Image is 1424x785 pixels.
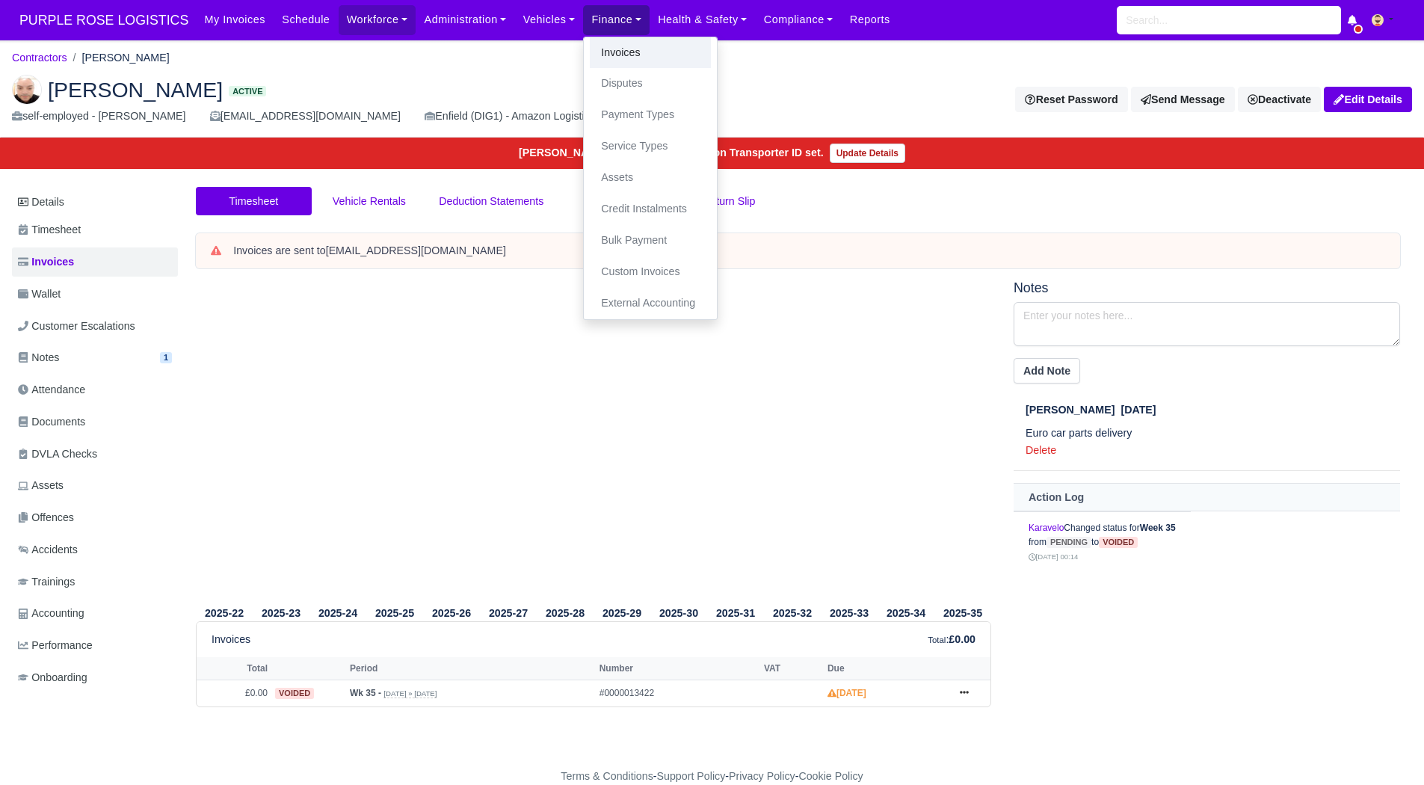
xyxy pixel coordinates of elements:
a: Cookie Policy [798,770,863,782]
th: 2025-26 [423,604,480,622]
a: Attendance [12,375,178,404]
td: £0.00 [197,680,271,706]
a: Assets [12,471,178,500]
a: Notes 1 [12,343,178,372]
a: Privacy Policy [729,770,795,782]
a: Assets [590,162,711,194]
a: Deactivate [1238,87,1321,112]
span: Offences [18,509,74,526]
span: Onboarding [18,669,87,686]
th: Number [596,657,760,680]
span: voided [1099,537,1138,548]
a: Disputes [590,68,711,99]
span: 1 [160,352,172,363]
th: 2025-30 [650,604,707,622]
th: 2025-32 [764,604,821,622]
span: Active [229,86,266,97]
small: [DATE] » [DATE] [383,689,437,698]
span: Documents [18,413,85,431]
span: voided [275,688,314,699]
a: Karavelo [1029,523,1064,533]
span: Assets [18,477,64,494]
div: self-employed - [PERSON_NAME] [12,108,186,125]
th: Total [197,657,271,680]
a: PCN [555,187,671,216]
a: Accounting [12,599,178,628]
a: PURPLE ROSE LOGISTICS [12,6,196,35]
div: [DATE] [1026,401,1400,419]
div: [EMAIL_ADDRESS][DOMAIN_NAME] [210,108,401,125]
div: Nicholas Polycarpou [1,63,1423,138]
span: Invoices [18,253,74,271]
strong: [EMAIL_ADDRESS][DOMAIN_NAME] [326,244,506,256]
a: Service Types [590,131,711,162]
a: Trainings [12,567,178,597]
a: Onboarding [12,663,178,692]
input: Search... [1117,6,1341,34]
a: Schedule [274,5,338,34]
span: DVLA Checks [18,446,97,463]
span: Attendance [18,381,85,398]
div: Invoices are sent to [233,244,1385,259]
strong: £0.00 [949,633,975,645]
span: Accounting [18,605,84,622]
small: [DATE] 00:14 [1029,552,1078,561]
p: Euro car parts delivery [1026,425,1400,442]
span: Customer Escalations [18,318,135,335]
th: Due [824,657,946,680]
th: 2025-29 [594,604,650,622]
th: 2025-28 [537,604,594,622]
a: Documents [12,407,178,437]
div: : [928,631,975,648]
a: Customer Escalations [12,312,178,341]
a: Custom Invoices [590,256,711,288]
span: Performance [18,637,93,654]
span: Notes [18,349,59,366]
th: 2025-22 [196,604,253,622]
a: External Accounting [590,288,711,319]
a: Send Message [1131,87,1235,112]
span: Wallet [18,286,61,303]
a: Support Policy [657,770,726,782]
a: My Invoices [196,5,274,34]
a: Contractors [12,52,67,64]
a: Details [12,188,178,216]
li: [PERSON_NAME] [67,49,170,67]
th: Period [346,657,596,680]
span: Accidents [18,541,78,558]
a: Offences [12,503,178,532]
button: Reset Password [1015,87,1127,112]
th: 2025-25 [366,604,423,622]
strong: Wk 35 - [350,688,381,698]
a: Return Slip [671,187,787,216]
a: Edit Details [1324,87,1412,112]
small: Total [928,635,946,644]
a: Update Details [830,144,905,163]
a: Delete [1026,444,1056,456]
a: Health & Safety [650,5,756,34]
a: Timesheet [12,215,178,244]
th: 2025-35 [934,604,991,622]
a: Compliance [756,5,842,34]
a: Timesheet [196,187,312,216]
button: Add Note [1014,358,1080,384]
span: Timesheet [18,221,81,238]
strong: Week 35 [1140,523,1176,533]
h5: Notes [1014,280,1400,296]
span: pending [1047,537,1091,548]
a: Vehicle Rentals [312,187,428,216]
th: 2025-24 [309,604,366,622]
div: Enfield (DIG1) - Amazon Logistics ULEZ (EN3 7PZ) [425,108,678,125]
h6: Invoices [212,633,250,646]
span: Trainings [18,573,75,591]
a: Credit Instalments [590,194,711,225]
a: Workforce [339,5,416,34]
strong: [DATE] [827,688,866,698]
a: DVLA Checks [12,440,178,469]
a: Finance [583,5,650,34]
a: Vehicles [515,5,584,34]
a: Accidents [12,535,178,564]
a: Administration [416,5,514,34]
th: Action Log [1014,484,1400,511]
